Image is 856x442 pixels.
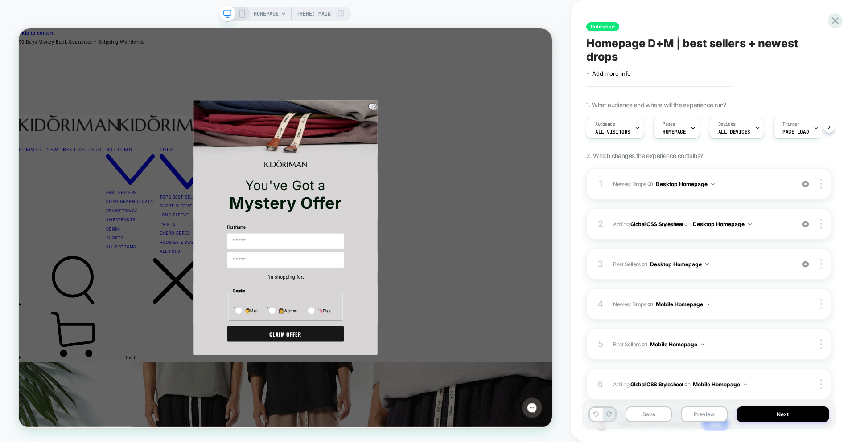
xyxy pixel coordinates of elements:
[647,299,653,309] span: on
[684,219,690,229] span: on
[642,259,647,269] span: on
[737,406,830,422] button: Next
[684,379,690,389] span: on
[820,259,822,269] img: close
[596,216,605,232] div: 2
[650,339,704,350] button: Mobile Homepage
[278,259,434,273] label: First Name
[693,379,747,390] button: Mobile Homepage
[802,260,809,268] img: crossed eye
[285,344,303,358] legend: Gender
[613,300,646,307] span: Newest Drops
[711,183,715,185] img: down arrow
[701,343,704,345] img: down arrow
[626,406,672,422] button: Save
[613,260,640,267] span: Best Sellers
[278,298,434,319] input: Your Email
[613,341,640,347] span: Best Sellers
[596,256,605,272] div: 3
[820,179,822,189] img: close
[296,7,331,21] span: Theme: MAIN
[595,121,615,127] span: Audience
[302,199,409,219] span: You've Got a
[346,371,371,382] div: 👩Women
[650,259,709,270] button: Desktop Homepage
[301,371,319,382] div: 👨Man
[820,299,822,309] img: close
[596,336,605,352] div: 5
[707,303,710,305] img: down arrow
[782,121,800,127] span: Trigger
[586,101,726,109] span: 1. What audience and where will the experience run?
[820,339,822,349] img: close
[466,99,475,108] button: Close dialog
[630,381,683,387] b: Global CSS Stylesheet
[280,219,431,246] span: Mystery Offer
[596,296,605,312] div: 4
[642,339,647,349] span: on
[820,219,822,229] img: close
[596,176,605,192] div: 1
[802,220,809,228] img: crossed eye
[802,180,809,188] img: crossed eye
[693,219,752,230] button: Desktop Homepage
[233,96,478,171] img: kidoriman clothes
[595,129,630,135] span: All Visitors
[820,379,822,389] img: close
[718,129,750,135] span: ALL DEVICES
[782,129,809,135] span: Page Load
[613,219,789,230] span: Adding
[330,328,380,335] span: I'm shopping for:
[718,121,736,127] span: Devices
[4,3,31,30] button: Open gorgias live chat
[586,36,831,63] span: Homepage D+M | best sellers + newest drops
[586,152,703,159] span: 2. Which changes the experience contains?
[613,379,789,390] span: Adding
[705,263,709,265] img: down arrow
[656,299,710,310] button: Mobile Homepage
[327,175,385,186] img: Kidoriman Fashion For Men
[630,220,683,227] b: Global CSS Stylesheet
[748,223,752,225] img: down arrow
[398,371,416,382] div: 🦄Else
[586,70,631,77] span: + Add more info
[586,22,619,31] span: Published
[656,178,715,190] button: Desktop Homepage
[613,180,646,187] span: Newest Drops
[744,383,747,385] img: down arrow
[663,121,675,127] span: Pages
[254,7,279,21] span: HOMEPAGE
[663,129,686,135] span: HOMEPAGE
[681,406,727,422] button: Preview
[647,179,653,189] span: on
[596,376,605,392] div: 6
[278,397,434,418] button: CLAIM OFFER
